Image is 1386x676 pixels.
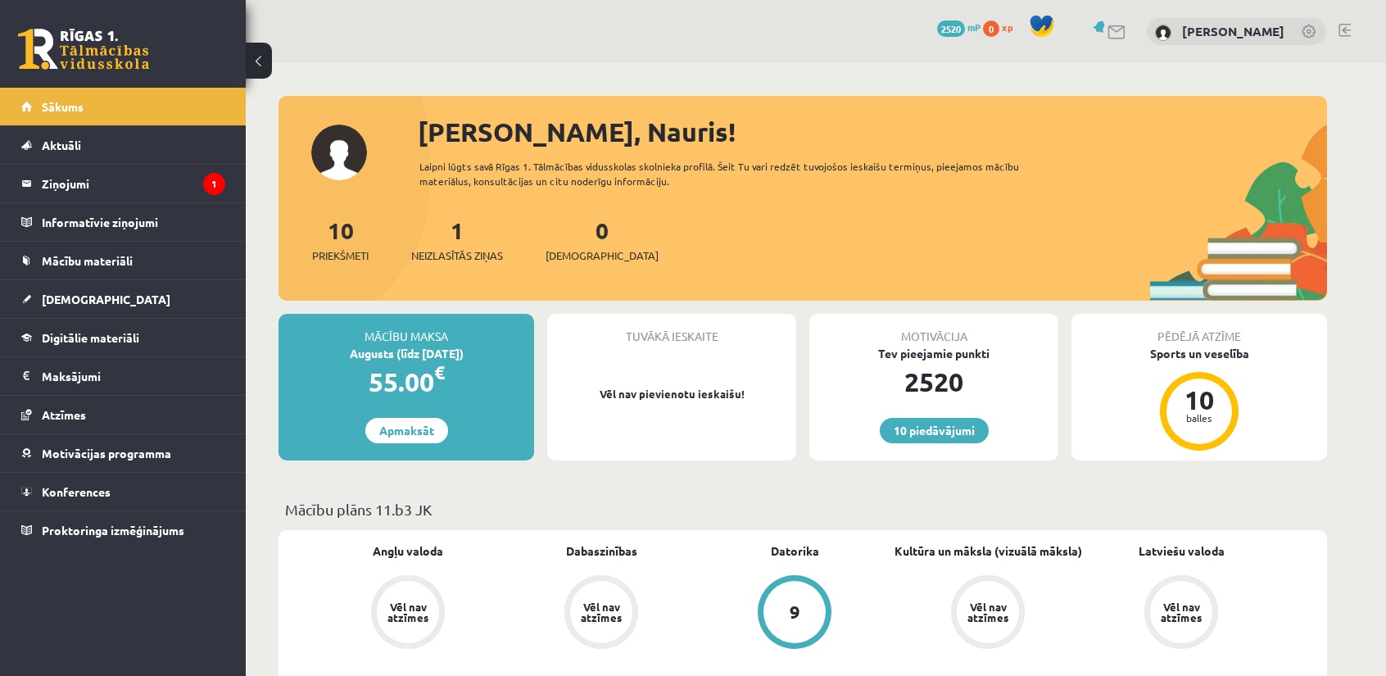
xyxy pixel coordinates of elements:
[285,498,1320,520] p: Mācību plāns 11.b3 JK
[312,247,369,264] span: Priekšmeti
[698,575,891,652] a: 9
[419,159,1049,188] div: Laipni lūgts savā Rīgas 1. Tālmācības vidusskolas skolnieka profilā. Šeit Tu vari redzēt tuvojošo...
[967,20,981,34] span: mP
[21,511,225,549] a: Proktoringa izmēģinājums
[434,361,445,384] span: €
[21,473,225,510] a: Konferences
[1071,345,1327,453] a: Sports un veselība 10 balles
[42,253,133,268] span: Mācību materiāli
[546,247,659,264] span: [DEMOGRAPHIC_DATA]
[555,386,788,402] p: Vēl nav pievienotu ieskaišu!
[42,138,81,152] span: Aktuāli
[311,575,505,652] a: Vēl nav atzīmes
[1002,20,1012,34] span: xp
[566,542,637,560] a: Dabaszinības
[790,603,800,621] div: 9
[771,542,819,560] a: Datorika
[21,88,225,125] a: Sākums
[1139,542,1225,560] a: Latviešu valoda
[21,242,225,279] a: Mācību materiāli
[21,357,225,395] a: Maksājumi
[373,542,443,560] a: Angļu valoda
[546,216,659,264] a: 0[DEMOGRAPHIC_DATA]
[809,345,1058,362] div: Tev pieejamie punkti
[937,20,965,37] span: 2520
[42,203,225,241] legend: Informatīvie ziņojumi
[578,601,624,623] div: Vēl nav atzīmes
[42,99,84,114] span: Sākums
[809,362,1058,402] div: 2520
[1155,25,1171,41] img: Nauris Vakermanis
[411,247,503,264] span: Neizlasītās ziņas
[983,20,1021,34] a: 0 xp
[21,165,225,202] a: Ziņojumi1
[365,418,448,443] a: Apmaksāt
[21,396,225,433] a: Atzīmes
[1175,413,1224,423] div: balles
[21,280,225,318] a: [DEMOGRAPHIC_DATA]
[385,601,431,623] div: Vēl nav atzīmes
[279,362,534,402] div: 55.00
[505,575,698,652] a: Vēl nav atzīmes
[411,216,503,264] a: 1Neizlasītās ziņas
[21,434,225,472] a: Motivācijas programma
[1158,601,1204,623] div: Vēl nav atzīmes
[1071,314,1327,345] div: Pēdējā atzīme
[21,319,225,356] a: Digitālie materiāli
[42,446,171,460] span: Motivācijas programma
[21,126,225,164] a: Aktuāli
[203,173,225,195] i: 1
[1175,387,1224,413] div: 10
[965,601,1011,623] div: Vēl nav atzīmes
[42,407,86,422] span: Atzīmes
[18,29,149,70] a: Rīgas 1. Tālmācības vidusskola
[42,165,225,202] legend: Ziņojumi
[312,216,369,264] a: 10Priekšmeti
[42,330,139,345] span: Digitālie materiāli
[279,314,534,345] div: Mācību maksa
[42,484,111,499] span: Konferences
[937,20,981,34] a: 2520 mP
[1182,23,1284,39] a: [PERSON_NAME]
[983,20,999,37] span: 0
[547,314,796,345] div: Tuvākā ieskaite
[1071,345,1327,362] div: Sports un veselība
[418,112,1327,152] div: [PERSON_NAME], Nauris!
[42,357,225,395] legend: Maksājumi
[42,292,170,306] span: [DEMOGRAPHIC_DATA]
[21,203,225,241] a: Informatīvie ziņojumi
[895,542,1082,560] a: Kultūra un māksla (vizuālā māksla)
[1085,575,1278,652] a: Vēl nav atzīmes
[42,523,184,538] span: Proktoringa izmēģinājums
[891,575,1085,652] a: Vēl nav atzīmes
[809,314,1058,345] div: Motivācija
[279,345,534,362] div: Augusts (līdz [DATE])
[880,418,989,443] a: 10 piedāvājumi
